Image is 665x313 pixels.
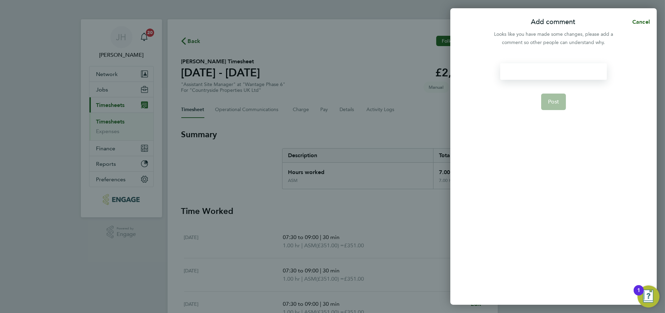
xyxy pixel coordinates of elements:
p: Add comment [531,17,575,27]
span: Cancel [630,19,650,25]
div: Looks like you have made some changes, please add a comment so other people can understand why. [490,30,617,47]
div: 1 [637,290,640,299]
button: Cancel [621,15,657,29]
button: Open Resource Center, 1 new notification [637,285,659,307]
